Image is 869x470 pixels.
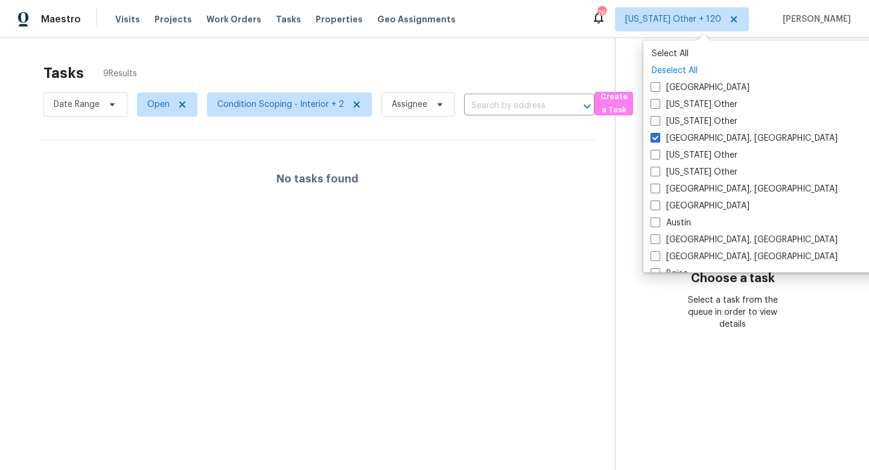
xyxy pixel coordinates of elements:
[600,90,627,118] span: Create a Task
[625,13,721,25] span: [US_STATE] Other + 120
[115,13,140,25] span: Visits
[674,294,791,330] div: Select a task from the queue in order to view details
[464,97,561,115] input: Search by address
[651,183,838,195] label: [GEOGRAPHIC_DATA], [GEOGRAPHIC_DATA]
[651,268,688,280] label: Boise
[316,13,363,25] span: Properties
[651,234,838,246] label: [GEOGRAPHIC_DATA], [GEOGRAPHIC_DATA]
[392,98,427,111] span: Assignee
[651,82,750,94] label: [GEOGRAPHIC_DATA]
[691,272,775,285] h3: Choose a task
[651,149,737,161] label: [US_STATE] Other
[651,115,737,127] label: [US_STATE] Other
[651,200,750,212] label: [GEOGRAPHIC_DATA]
[594,92,633,115] button: Create a Task
[154,13,192,25] span: Projects
[147,98,170,111] span: Open
[377,13,456,25] span: Geo Assignments
[206,13,261,25] span: Work Orders
[651,98,737,111] label: [US_STATE] Other
[651,217,691,229] label: Austin
[54,98,100,111] span: Date Range
[41,13,81,25] span: Maestro
[579,98,596,115] button: Open
[651,132,838,144] label: [GEOGRAPHIC_DATA], [GEOGRAPHIC_DATA]
[276,173,358,185] h4: No tasks found
[43,67,84,79] h2: Tasks
[103,68,137,80] span: 9 Results
[651,166,737,178] label: [US_STATE] Other
[778,13,851,25] span: [PERSON_NAME]
[651,251,838,263] label: [GEOGRAPHIC_DATA], [GEOGRAPHIC_DATA]
[276,15,301,24] span: Tasks
[597,7,606,19] div: 769
[217,98,344,111] span: Condition Scoping - Interior + 2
